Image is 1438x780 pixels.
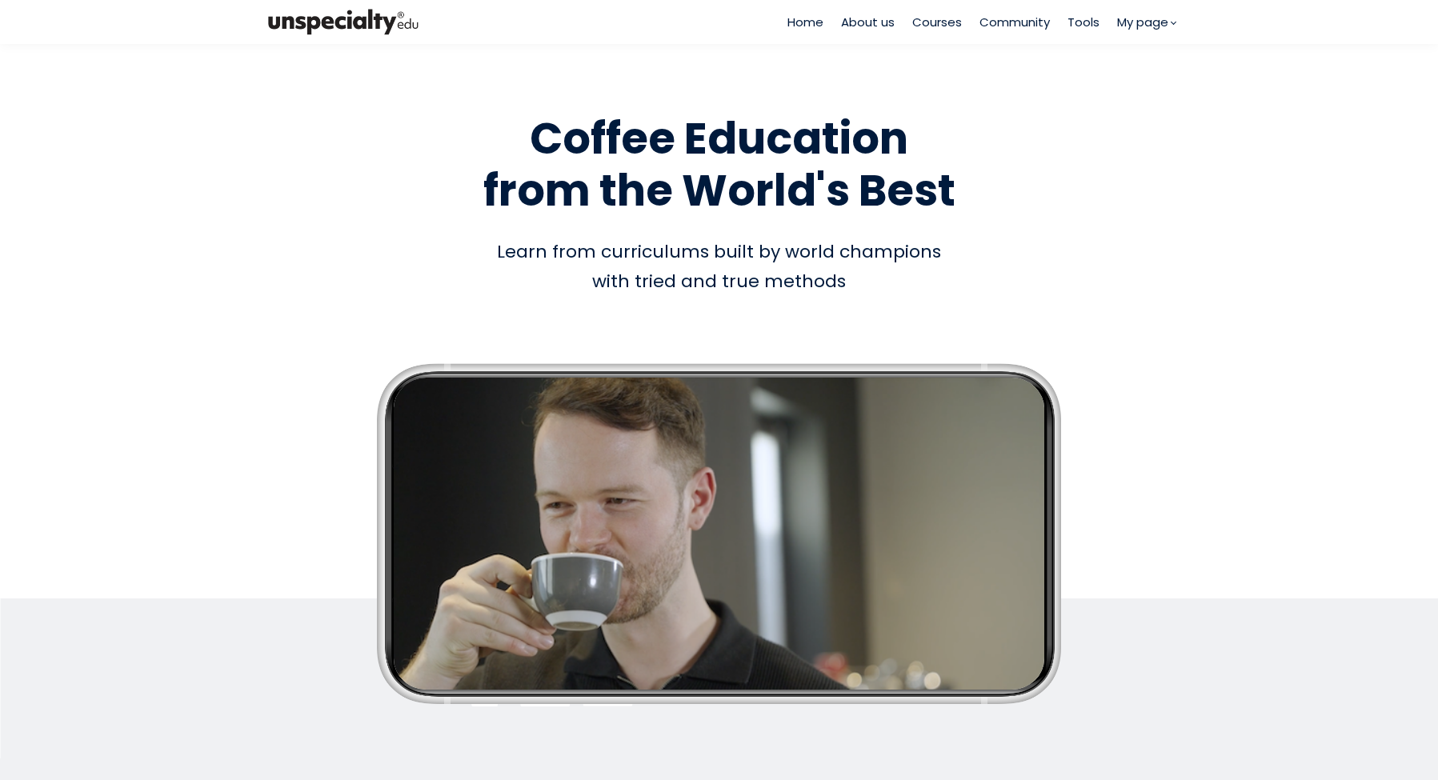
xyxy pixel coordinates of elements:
a: About us [841,13,895,31]
a: Home [787,13,823,31]
a: My page [1117,13,1176,31]
div: Learn from curriculums built by world champions with tried and true methods [263,237,1176,297]
h1: Coffee Education from the World's Best [263,113,1176,217]
a: Tools [1067,13,1100,31]
img: bc390a18feecddb333977e298b3a00a1.png [263,6,423,38]
span: My page [1117,13,1168,31]
a: Community [979,13,1050,31]
a: Courses [912,13,962,31]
